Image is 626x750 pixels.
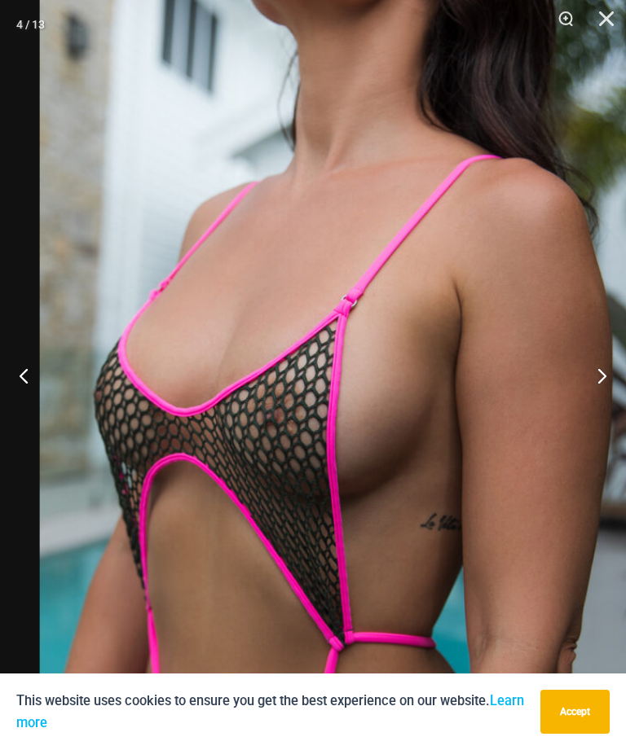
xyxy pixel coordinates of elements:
[565,335,626,416] button: Next
[16,693,524,730] a: Learn more
[16,12,45,37] div: 4 / 13
[540,690,610,734] button: Accept
[16,690,528,734] p: This website uses cookies to ensure you get the best experience on our website.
